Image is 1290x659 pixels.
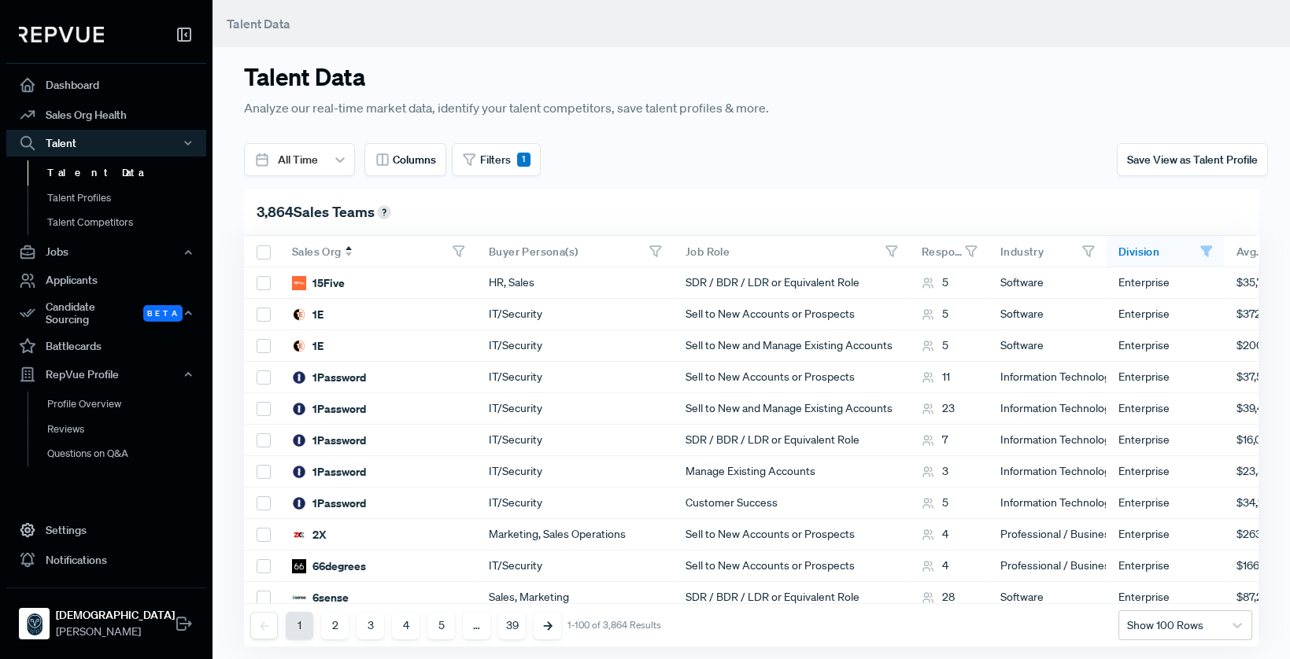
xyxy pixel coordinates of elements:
div: Toggle SortBy [673,236,909,267]
div: 4 [922,558,948,574]
span: $23,317 [1236,463,1273,480]
div: 1Password [292,495,366,511]
span: $372,377 [1236,306,1281,322]
a: Notifications [6,545,206,575]
span: $87,275 [1236,589,1274,606]
div: 5 [922,306,948,322]
button: 1 [286,612,313,639]
img: RepVue [19,27,104,42]
div: Enterprise [1106,362,1224,393]
div: Professional / Business Services [988,519,1106,550]
div: IT/Security [476,456,673,488]
span: Talent Data [227,16,290,31]
span: $16,014 [1236,432,1272,448]
span: Buyer Persona(s) [489,245,578,259]
span: $39,482 [1236,400,1276,417]
div: RepVue Profile [6,361,206,388]
div: IT/Security [476,330,673,362]
button: … [463,612,490,639]
a: Talent Data [28,160,227,186]
a: Profile Overview [28,392,227,417]
div: Enterprise [1106,488,1224,519]
div: Information Technology and Services [988,425,1106,456]
div: Enterprise [1106,519,1224,550]
span: $35,750 [1236,274,1276,291]
button: 3 [357,612,384,639]
img: 66degrees [292,559,306,573]
span: Respondents [922,245,964,259]
button: Save View as Talent Profile [1117,143,1268,176]
strong: [DEMOGRAPHIC_DATA] [56,607,175,624]
div: Information Technology and Services [988,488,1106,519]
a: Applicants [6,266,206,296]
button: 2 [321,612,349,639]
div: 3,864 Sales Teams [244,189,1259,236]
div: 1Password [292,370,366,385]
div: 11 [922,369,950,385]
div: Jobs [6,239,206,266]
span: Job Role [686,245,730,259]
a: Questions on Q&A [28,441,227,466]
div: 3 [922,463,948,480]
a: Samsara[DEMOGRAPHIC_DATA][PERSON_NAME] [6,587,206,646]
div: Toggle SortBy [988,236,1106,267]
a: Reviews [28,417,227,442]
div: SDR / BDR / LDR or Equivalent Role [673,425,909,456]
div: Sales, Marketing [476,582,673,613]
button: Next [534,612,561,639]
div: Information Technology and Services [988,393,1106,425]
div: Manage Existing Accounts [673,456,909,488]
p: Analyze our real-time market data, identify your talent competitors, save talent profiles & more. [244,98,1000,118]
div: 1Password [292,401,366,417]
img: 1E [292,339,306,353]
span: $37,578 [1236,369,1274,385]
div: Sell to New Accounts or Prospects [673,550,909,582]
div: 23 [922,400,955,417]
button: Columns [364,143,446,176]
div: Enterprise [1106,425,1224,456]
div: IT/Security [476,425,673,456]
div: 5 [922,274,948,291]
span: $263,333 [1236,526,1283,543]
img: Samsara [22,611,47,636]
div: 7 [922,432,948,448]
div: Software [988,267,1106,299]
div: IT/Security [476,488,673,519]
span: Sales Org [292,245,342,259]
nav: pagination [250,612,661,639]
div: Software [988,299,1106,330]
button: 39 [498,612,526,639]
div: 5 [922,337,948,354]
div: Software [988,582,1106,613]
a: Sales Org Health [6,100,206,130]
button: Candidate Sourcing Beta [6,296,206,332]
a: Battlecards [6,331,206,361]
div: HR, Sales [476,267,673,299]
div: Information Technology and Services [988,456,1106,488]
div: Enterprise [1106,393,1224,425]
a: Talent Competitors [28,210,227,235]
div: Candidate Sourcing [6,296,206,332]
div: Sell to New Accounts or Prospects [673,519,909,550]
span: Columns [393,152,436,168]
img: 1Password [292,370,306,385]
div: Marketing, Sales Operations [476,519,673,550]
img: 1Password [292,496,306,510]
div: 1E [292,338,323,354]
div: SDR / BDR / LDR or Equivalent Role [673,582,909,613]
div: SDR / BDR / LDR or Equivalent Role [673,267,909,299]
div: Enterprise [1106,582,1224,613]
img: 1Password [292,433,306,447]
div: Sell to New and Manage Existing Accounts [673,393,909,425]
h3: Talent Data [244,63,1000,91]
img: 1E [292,307,306,322]
div: 1Password [292,433,366,448]
button: Talent [6,130,206,156]
div: Toggle SortBy [909,236,988,267]
div: Professional / Business Services [988,550,1106,582]
button: Previous [250,612,278,639]
span: Filters [480,152,511,168]
button: Filters1 [452,143,541,176]
div: 1 [517,153,530,167]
